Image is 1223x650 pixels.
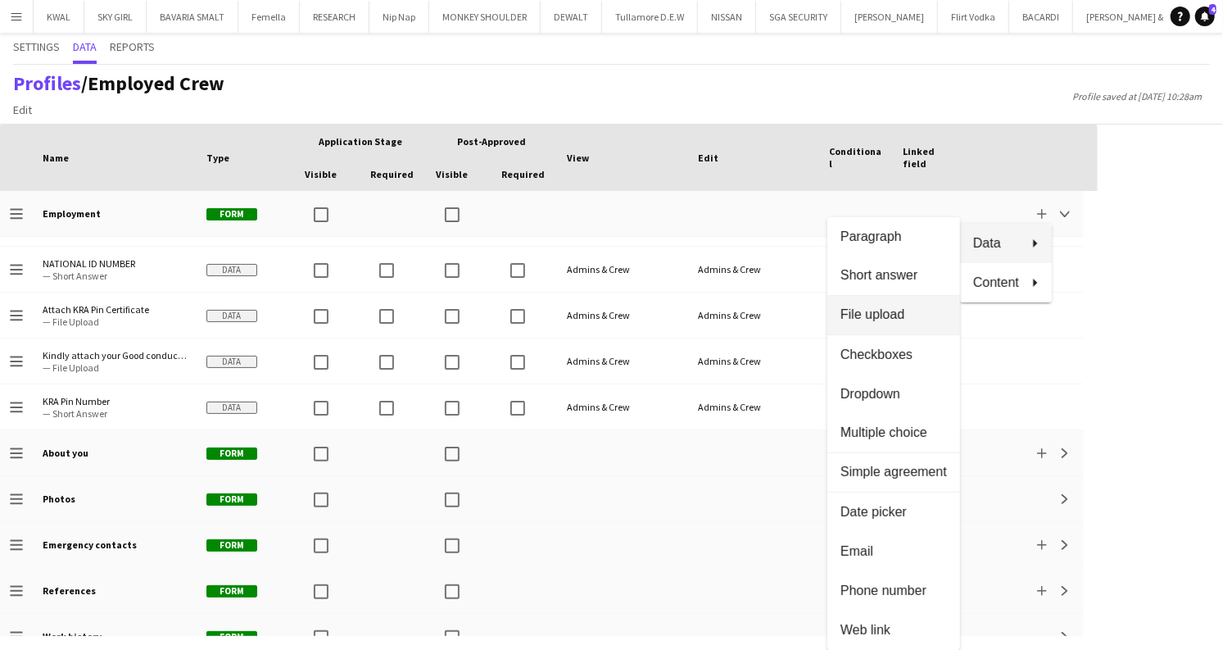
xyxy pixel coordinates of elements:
button: Email [827,532,960,571]
span: Web link [840,623,947,638]
button: Simple agreement [827,453,960,493]
span: Date picker [840,505,947,520]
button: Multiple choice [827,414,960,453]
button: Dropdown [827,375,960,414]
span: Data [973,235,1019,250]
button: Date picker [827,493,960,532]
span: Email [840,544,947,559]
span: Multiple choice [840,425,947,440]
button: Data [960,224,1052,263]
span: Simple agreement [840,465,947,480]
button: Web link [827,611,960,650]
button: Content [960,263,1052,302]
button: Short answer [827,257,960,296]
span: Phone number [840,584,947,598]
span: Content [973,275,1019,289]
span: File upload [840,307,947,322]
button: Checkboxes [827,335,960,375]
span: Paragraph [840,230,947,244]
span: Checkboxes [840,348,947,362]
span: Dropdown [840,387,947,402]
button: Paragraph [827,217,960,257]
button: File upload [827,296,960,335]
span: Short answer [840,268,947,283]
button: Phone number [827,571,960,611]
